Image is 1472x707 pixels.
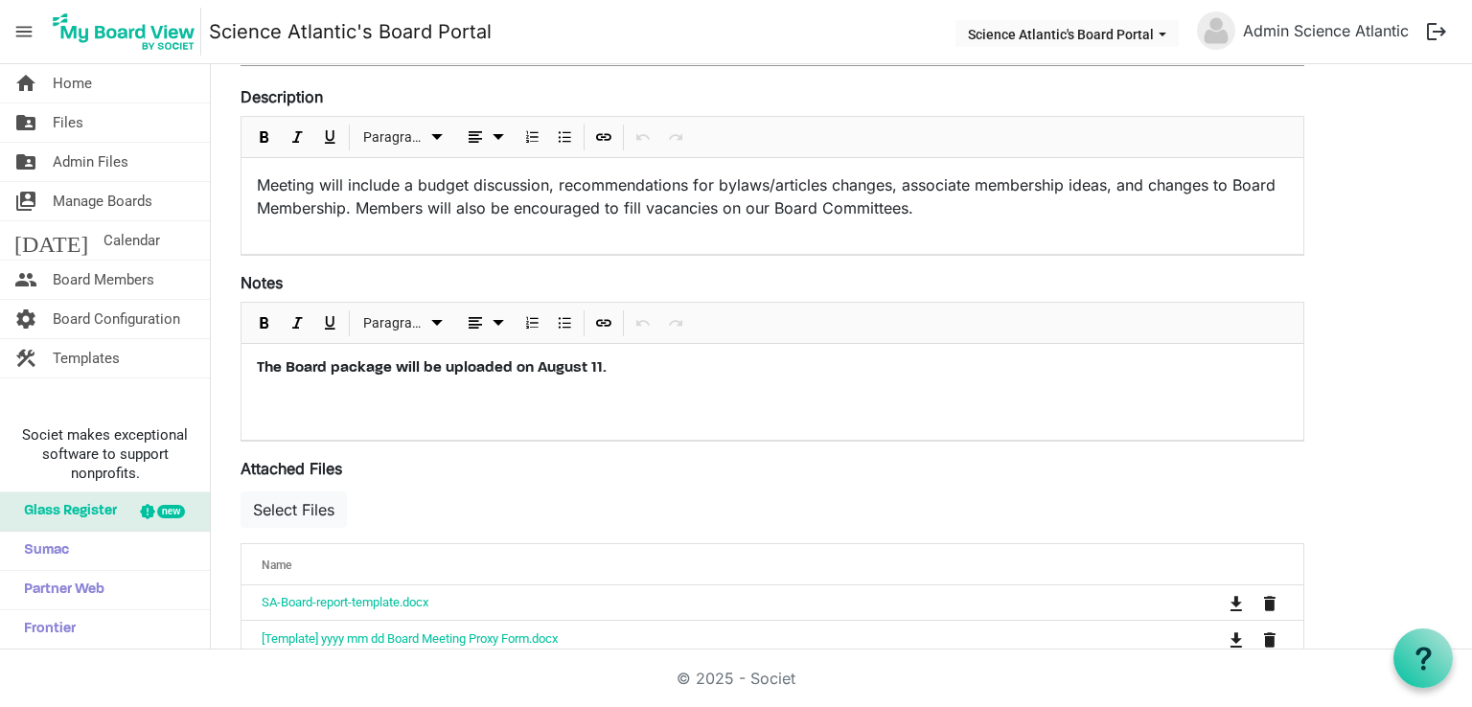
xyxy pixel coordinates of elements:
span: Manage Boards [53,182,152,220]
button: logout [1416,11,1457,52]
div: Insert Link [587,303,620,343]
a: Admin Science Atlantic [1235,11,1416,50]
button: dropdownbutton [457,311,513,335]
label: Description [241,85,323,108]
div: Underline [313,303,346,343]
span: Partner Web [14,571,104,609]
div: Alignments [454,117,517,157]
button: Bold [252,311,278,335]
button: Paragraph dropdownbutton [356,125,451,149]
div: Bulleted List [548,117,581,157]
span: switch_account [14,182,37,220]
span: Sumac [14,532,69,570]
img: no-profile-picture.svg [1197,11,1235,50]
span: construction [14,339,37,377]
a: Science Atlantic's Board Portal [209,12,492,51]
button: Download [1223,589,1250,616]
span: home [14,64,37,103]
span: Templates [53,339,120,377]
div: Bulleted List [548,303,581,343]
span: Board Members [53,261,154,299]
span: folder_shared [14,103,37,142]
span: Meeting will include a budget discussion, recommendations for bylaws/articles changes, associate ... [257,175,1276,217]
button: Remove [1256,625,1283,651]
div: Italic [281,117,313,157]
span: settings [14,300,37,338]
div: Bold [248,117,281,157]
span: Societ makes exceptional software to support nonprofits. [9,425,201,483]
span: Home [53,64,92,103]
button: Underline [317,125,343,149]
span: Paragraph [363,125,425,149]
span: Files [53,103,83,142]
div: Underline [313,117,346,157]
button: Science Atlantic's Board Portal dropdownbutton [955,20,1179,47]
button: Italic [285,125,310,149]
div: Formats [353,303,454,343]
button: Insert Link [591,125,617,149]
div: Formats [353,117,454,157]
button: Select Files [241,491,347,528]
button: dropdownbutton [457,125,513,149]
span: Board Configuration [53,300,180,338]
div: Bold [248,303,281,343]
a: My Board View Logo [47,8,209,56]
button: Remove [1256,589,1283,616]
span: Frontier [14,610,76,649]
div: Alignments [454,303,517,343]
span: Name [262,559,291,572]
a: © 2025 - Societ [677,669,795,688]
h4: The Board package will be uploaded on August 11. [257,359,1288,377]
a: [Template] yyyy mm dd Board Meeting Proxy Form.docx [262,631,558,646]
span: menu [6,13,42,50]
span: [DATE] [14,221,88,260]
label: Attached Files [241,457,342,480]
button: Bulleted List [552,125,578,149]
button: Numbered List [519,125,545,149]
div: Numbered List [516,117,548,157]
td: is Command column column header [1184,585,1303,620]
button: Bulleted List [552,311,578,335]
span: Glass Register [14,492,117,531]
div: Insert Link [587,117,620,157]
button: Bold [252,125,278,149]
button: Italic [285,311,310,335]
div: Numbered List [516,303,548,343]
button: Download [1223,625,1250,651]
td: [Template] yyyy mm dd Board Meeting Proxy Form.docx is template cell column header Name [241,620,1184,655]
button: Paragraph dropdownbutton [356,311,451,335]
td: is Command column column header [1184,620,1303,655]
button: Underline [317,311,343,335]
label: Notes [241,271,283,294]
img: My Board View Logo [47,8,201,56]
div: new [157,505,185,518]
button: Insert Link [591,311,617,335]
span: folder_shared [14,143,37,181]
a: SA-Board-report-template.docx [262,595,428,609]
span: people [14,261,37,299]
span: Calendar [103,221,160,260]
span: Paragraph [363,311,425,335]
td: SA-Board-report-template.docx is template cell column header Name [241,585,1184,620]
span: Admin Files [53,143,128,181]
div: Italic [281,303,313,343]
button: Numbered List [519,311,545,335]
